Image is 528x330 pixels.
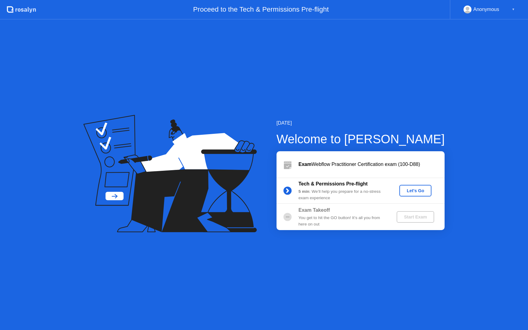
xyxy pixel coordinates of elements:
[299,189,387,201] div: : We’ll help you prepare for a no-stress exam experience
[512,5,515,13] div: ▼
[299,207,330,213] b: Exam Takeoff
[473,5,499,13] div: Anonymous
[277,119,445,127] div: [DATE]
[299,162,312,167] b: Exam
[399,185,431,196] button: Let's Go
[299,181,368,186] b: Tech & Permissions Pre-flight
[277,130,445,148] div: Welcome to [PERSON_NAME]
[397,211,434,223] button: Start Exam
[402,188,429,193] div: Let's Go
[399,215,432,219] div: Start Exam
[299,189,310,194] b: 5 min
[299,161,445,168] div: Webflow Practitioner Certification exam (100-D88)
[299,215,387,227] div: You get to hit the GO button! It’s all you from here on out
